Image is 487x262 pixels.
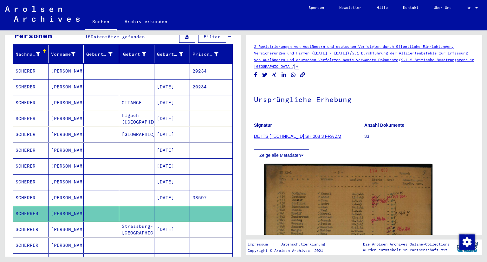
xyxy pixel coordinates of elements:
span: 16 [85,34,91,40]
mat-cell: [PERSON_NAME] [49,95,84,111]
div: Geburtsdatum [157,51,183,58]
span: / [292,63,295,69]
mat-cell: [PERSON_NAME] [49,190,84,206]
mat-cell: [DATE] [154,143,190,158]
mat-cell: OTTANGE [119,95,155,111]
mat-cell: SCHERER [13,63,49,79]
img: Arolsen_neg.svg [5,6,80,22]
button: Filter [198,31,226,43]
mat-cell: SCHERER [13,174,49,190]
button: Share on Xing [271,71,278,79]
mat-cell: [DATE] [154,158,190,174]
a: Datenschutzerklärung [276,241,333,248]
mat-cell: SCHERER [13,127,49,142]
div: | [248,241,333,248]
b: Anzahl Dokumente [364,123,404,128]
div: Nachname [16,49,48,59]
mat-cell: SCHERRER [13,206,49,221]
mat-cell: [DATE] [154,222,190,237]
mat-cell: [PERSON_NAME] [49,238,84,253]
a: Suchen [85,14,117,30]
mat-cell: [DATE] [154,190,190,206]
mat-header-cell: Geburt‏ [119,45,155,63]
a: Archiv erkunden [117,14,175,29]
mat-cell: SCHERRER [13,238,49,253]
div: Geburtsname [86,51,113,58]
div: Personen [14,30,52,41]
img: yv_logo.png [456,239,479,255]
mat-cell: [PERSON_NAME] [49,63,84,79]
span: Datensätze gefunden [91,34,145,40]
mat-cell: [PERSON_NAME] [49,127,84,142]
mat-cell: [DATE] [154,127,190,142]
mat-header-cell: Prisoner # [190,45,233,63]
mat-cell: SCHERER [13,111,49,126]
a: 2.1 Durchführung der Alliiertenbefehle zur Erfassung von Ausländern und deutschen Verfolgten sowi... [254,51,468,62]
div: Geburt‏ [122,51,146,58]
mat-cell: SCHERER [13,158,49,174]
button: Zeige alle Metadaten [254,149,309,161]
mat-header-cell: Geburtsdatum [154,45,190,63]
mat-cell: SCHERER [13,190,49,206]
mat-cell: SCHERER [13,79,49,95]
mat-cell: SCHERER [13,143,49,158]
mat-cell: [DATE] [154,111,190,126]
mat-cell: [GEOGRAPHIC_DATA] [119,127,155,142]
mat-cell: [DATE] [154,79,190,95]
mat-cell: Strassburg- [GEOGRAPHIC_DATA] [119,222,155,237]
mat-header-cell: Vorname [49,45,84,63]
mat-cell: [PERSON_NAME] [49,111,84,126]
span: / [349,50,352,56]
button: Share on Facebook [252,71,259,79]
div: Vorname [51,49,84,59]
mat-cell: [PERSON_NAME] [49,222,84,237]
button: Share on WhatsApp [290,71,297,79]
div: Vorname [51,51,76,58]
div: Nachname [16,51,40,58]
button: Share on Twitter [262,71,268,79]
mat-cell: [PERSON_NAME] [49,79,84,95]
mat-cell: [DATE] [154,174,190,190]
mat-cell: SCHERRER [13,222,49,237]
mat-cell: 38597 [190,190,233,206]
span: DE [467,6,474,10]
div: Prisoner # [192,51,219,58]
p: wurden entwickelt in Partnerschaft mit [363,247,450,253]
mat-cell: Hlgach ([GEOGRAPHIC_DATA]) [119,111,155,126]
h1: Ursprüngliche Erhebung [254,85,474,113]
div: Geburtsname [86,49,120,59]
mat-cell: 20234 [190,79,233,95]
mat-header-cell: Nachname [13,45,49,63]
mat-cell: [PERSON_NAME] [49,143,84,158]
span: Filter [204,34,221,40]
a: Impressum [248,241,273,248]
mat-cell: [PERSON_NAME] [49,174,84,190]
mat-cell: SCHERER [13,95,49,111]
p: Copyright © Arolsen Archives, 2021 [248,248,333,253]
mat-header-cell: Geburtsname [84,45,119,63]
mat-cell: 20234 [190,63,233,79]
mat-cell: [DATE] [154,95,190,111]
a: DE ITS [TECHNICAL_ID] SH 008 3 FRA ZM [254,134,341,139]
span: / [398,57,401,62]
mat-cell: [PERSON_NAME] [49,158,84,174]
button: Copy link [299,71,306,79]
button: Share on LinkedIn [281,71,287,79]
p: 33 [364,133,474,140]
mat-cell: [PERSON_NAME] [49,206,84,221]
img: Zustimmung ändern [459,234,475,250]
b: Signatur [254,123,272,128]
div: Zustimmung ändern [459,234,474,249]
div: Geburt‏ [122,49,154,59]
a: 2 Registrierungen von Ausländern und deutschen Verfolgten durch öffentliche Einrichtungen, Versic... [254,44,454,55]
p: Die Arolsen Archives Online-Collections [363,241,450,247]
div: Geburtsdatum [157,49,191,59]
div: Prisoner # [192,49,227,59]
